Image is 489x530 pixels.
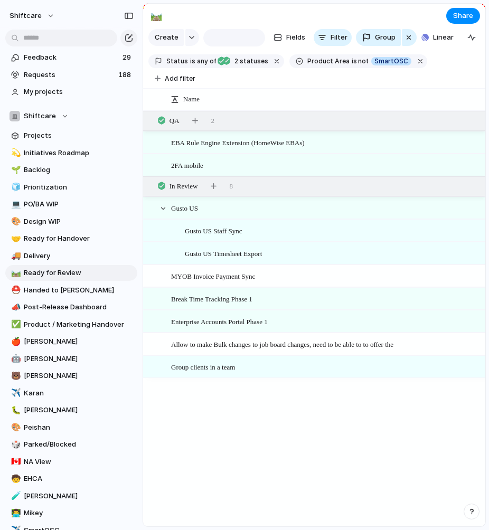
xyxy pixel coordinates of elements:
[5,145,137,161] a: 💫Initiatives Roadmap
[10,11,42,21] span: shiftcare
[170,181,198,192] span: In Review
[352,56,357,66] span: is
[170,116,180,126] span: QA
[10,388,20,399] button: ✈️
[151,8,162,23] div: 🛤️
[10,233,20,244] button: 🤝
[10,422,20,433] button: 🎨
[11,507,18,519] div: 👨‍💻
[24,285,134,296] span: Handed to [PERSON_NAME]
[5,385,137,401] a: ✈️Karan
[10,182,20,193] button: 🧊
[5,334,137,349] a: 🍎[PERSON_NAME]
[171,292,252,305] span: Break Time Tracking Phase 1
[5,265,137,281] div: 🛤️Ready for Review
[24,130,134,141] span: Projects
[10,439,20,450] button: 🎲
[10,319,20,330] button: ✅
[10,457,20,467] button: 🇨🇦
[24,87,134,97] span: My projects
[433,32,454,43] span: Linear
[24,302,134,313] span: Post-Release Dashboard
[24,405,134,415] span: [PERSON_NAME]
[24,354,134,364] span: [PERSON_NAME]
[24,422,134,433] span: Peishan
[171,315,268,327] span: Enterprise Accounts Portal Phase 1
[286,32,305,43] span: Fields
[11,456,18,468] div: 🇨🇦
[185,224,242,236] span: Gusto US Staff Sync
[5,231,137,247] a: 🤝Ready for Handover
[11,336,18,348] div: 🍎
[5,282,137,298] div: ⛑️Handed to [PERSON_NAME]
[10,199,20,210] button: 💻
[269,29,309,46] button: Fields
[331,32,347,43] span: Filter
[11,473,18,485] div: 🧒
[24,70,115,80] span: Requests
[24,148,134,158] span: Initiatives Roadmap
[5,505,137,521] a: 👨‍💻Mikey
[446,8,480,24] button: Share
[24,388,134,399] span: Karan
[5,437,137,452] a: 🎲Parked/Blocked
[24,182,134,193] span: Prioritization
[356,29,401,46] button: Group
[375,32,396,43] span: Group
[307,56,350,66] span: Product Area
[10,251,20,261] button: 🚚
[10,302,20,313] button: 📣
[230,181,233,192] span: 8
[24,251,134,261] span: Delivery
[5,299,137,315] a: 📣Post-Release Dashboard
[5,471,137,487] a: 🧒EHCA
[155,32,178,43] span: Create
[10,354,20,364] button: 🤖
[5,248,137,264] a: 🚚Delivery
[5,488,137,504] a: 🧪[PERSON_NAME]
[5,402,137,418] a: 🐛[PERSON_NAME]
[24,216,134,227] span: Design WIP
[24,199,134,210] span: PO/BA WIP
[24,111,56,121] span: Shiftcare
[11,284,18,296] div: ⛑️
[24,233,134,244] span: Ready for Handover
[10,216,20,227] button: 🎨
[166,56,188,66] span: Status
[24,336,134,347] span: [PERSON_NAME]
[183,94,200,105] span: Name
[5,7,60,24] button: shiftcare
[24,268,134,278] span: Ready for Review
[190,56,195,66] span: is
[5,454,137,470] div: 🇨🇦NA View
[5,420,137,436] a: 🎨Peishan
[10,508,20,518] button: 👨‍💻
[417,30,458,45] button: Linear
[148,29,184,46] button: Create
[11,318,18,330] div: ✅
[5,351,137,367] a: 🤖[PERSON_NAME]
[195,56,216,66] span: any of
[10,491,20,501] button: 🧪
[171,338,393,350] span: Allow to make Bulk changes to job board changes, need to be able to to offer the
[24,491,134,501] span: [PERSON_NAME]
[171,270,255,282] span: MYOB Invoice Payment Sync
[171,159,203,171] span: 2FA mobile
[5,179,137,195] div: 🧊Prioritization
[11,233,18,245] div: 🤝
[11,301,18,314] div: 📣
[5,50,137,65] a: Feedback29
[374,56,408,66] span: SmartOSC
[11,370,18,382] div: 🐻
[369,55,413,67] button: SmartOSC
[11,387,18,399] div: ✈️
